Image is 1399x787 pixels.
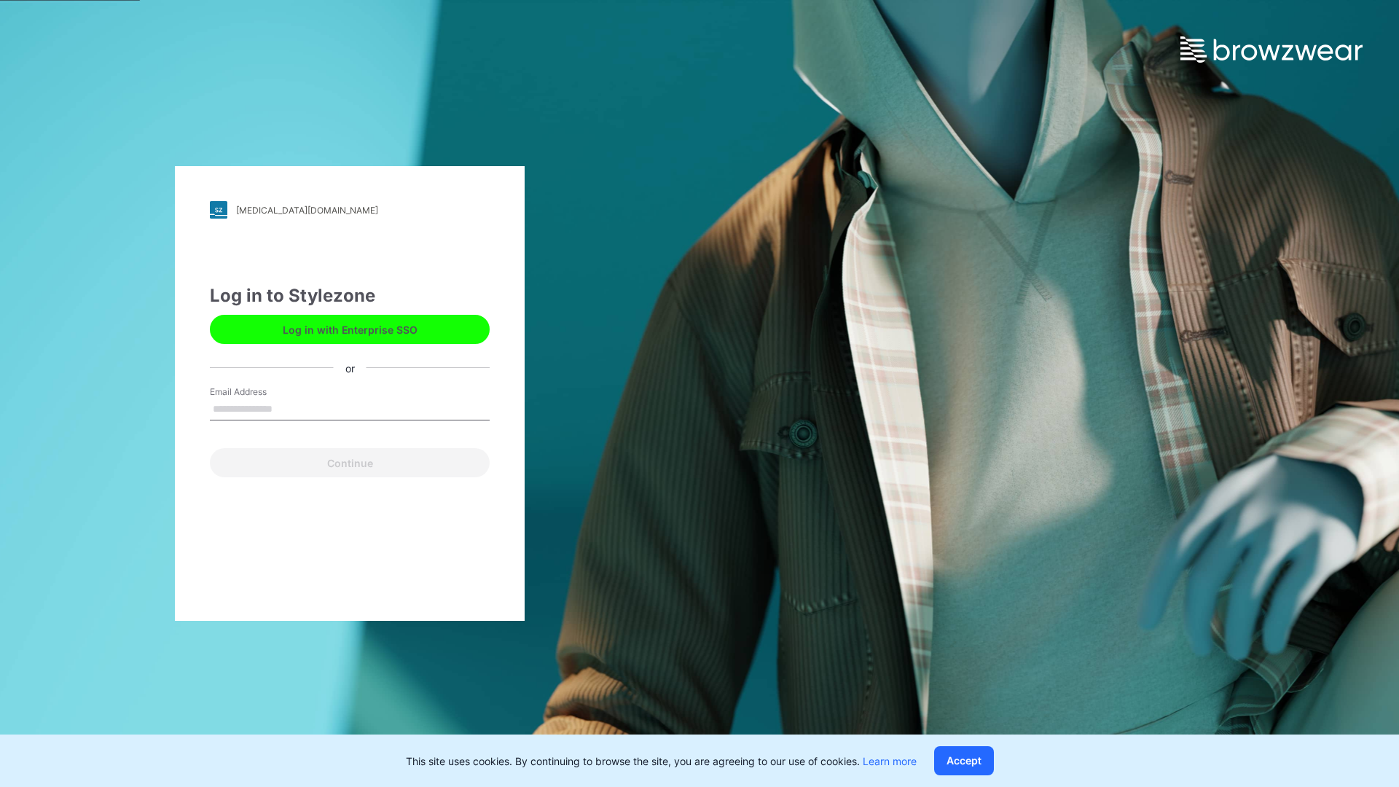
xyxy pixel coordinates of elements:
[210,201,227,219] img: stylezone-logo.562084cfcfab977791bfbf7441f1a819.svg
[210,315,490,344] button: Log in with Enterprise SSO
[210,283,490,309] div: Log in to Stylezone
[863,755,917,767] a: Learn more
[934,746,994,775] button: Accept
[406,753,917,769] p: This site uses cookies. By continuing to browse the site, you are agreeing to our use of cookies.
[210,201,490,219] a: [MEDICAL_DATA][DOMAIN_NAME]
[1180,36,1363,63] img: browzwear-logo.e42bd6dac1945053ebaf764b6aa21510.svg
[210,385,312,399] label: Email Address
[334,360,367,375] div: or
[236,205,378,216] div: [MEDICAL_DATA][DOMAIN_NAME]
